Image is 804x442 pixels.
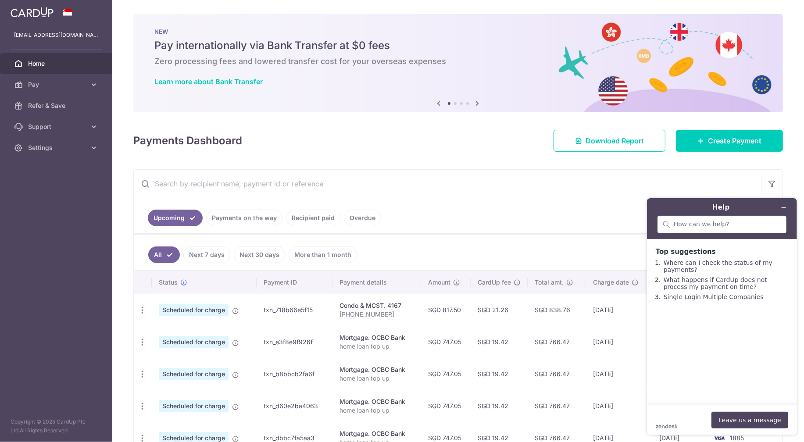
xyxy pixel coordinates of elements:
td: SGD 19.42 [471,358,528,390]
td: txn_e3f8e9f926f [257,326,332,358]
span: Settings [28,143,86,152]
div: Mortgage. OCBC Bank [339,333,414,342]
td: SGD 817.50 [421,294,471,326]
td: [DATE] [586,390,652,422]
input: Search by recipient name, payment id or reference [134,170,761,198]
td: txn_b8bbcb2fa6f [257,358,332,390]
div: Mortgage. OCBC Bank [339,429,414,438]
td: [DATE] [586,326,652,358]
p: NEW [154,28,762,35]
p: [PHONE_NUMBER] [339,310,414,319]
span: Support [28,122,86,131]
p: home loan top up [339,406,414,415]
span: Scheduled for charge [159,368,229,380]
td: SGD 19.42 [471,390,528,422]
td: SGD 766.47 [528,326,586,358]
th: Payment ID [257,271,332,294]
td: SGD 747.05 [421,390,471,422]
a: Payments on the way [206,210,282,226]
span: Help [20,6,38,14]
td: SGD 838.76 [528,294,586,326]
p: home loan top up [339,374,414,383]
img: Bank transfer banner [133,14,783,112]
div: Mortgage. OCBC Bank [339,397,414,406]
span: Create Payment [708,135,761,146]
img: CardUp [11,7,54,18]
p: home loan top up [339,342,414,351]
td: txn_718b66e5f15 [257,294,332,326]
span: Scheduled for charge [159,336,229,348]
td: SGD 21.26 [471,294,528,326]
td: txn_d60e2ba4063 [257,390,332,422]
td: SGD 766.47 [528,390,586,422]
span: Charge date [593,278,629,287]
span: Pay [28,80,86,89]
span: Scheduled for charge [159,400,229,412]
span: Amount [428,278,450,287]
a: Create Payment [676,130,783,152]
a: Next 7 days [183,246,230,263]
h4: Payments Dashboard [133,133,242,149]
a: Learn more about Bank Transfer [154,77,263,86]
td: [DATE] [586,358,652,390]
iframe: Find more information here [640,191,804,442]
span: Home [28,59,86,68]
h5: Pay internationally via Bank Transfer at $0 fees [154,39,762,53]
span: Refer & Save [28,101,86,110]
div: Condo & MCST. 4167 [339,301,414,310]
td: SGD 766.47 [528,358,586,390]
h6: Zero processing fees and lowered transfer cost for your overseas expenses [154,56,762,67]
td: [DATE] [586,294,652,326]
td: SGD 747.05 [421,326,471,358]
a: All [148,246,180,263]
span: CardUp fee [478,278,511,287]
span: Total amt. [535,278,564,287]
span: Scheduled for charge [159,304,229,316]
div: Mortgage. OCBC Bank [339,365,414,374]
a: Upcoming [148,210,203,226]
span: Download Report [586,135,644,146]
a: Next 30 days [234,246,285,263]
p: [EMAIL_ADDRESS][DOMAIN_NAME] [14,31,98,39]
td: SGD 747.05 [421,358,471,390]
a: Recipient paid [286,210,340,226]
a: Overdue [344,210,381,226]
a: Download Report [554,130,665,152]
th: Payment details [332,271,421,294]
a: More than 1 month [289,246,357,263]
span: Status [159,278,178,287]
td: SGD 19.42 [471,326,528,358]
